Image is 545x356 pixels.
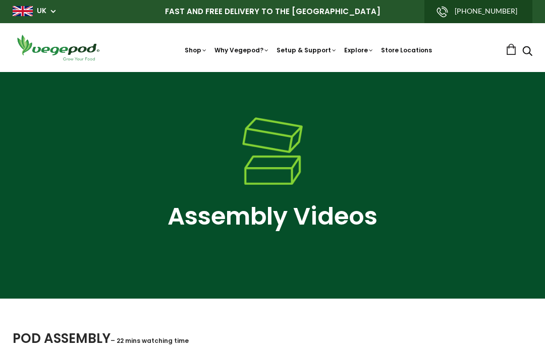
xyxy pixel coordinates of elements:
[37,6,46,16] a: UK
[13,6,33,16] img: gb_large.png
[13,33,103,62] img: Vegepod
[185,46,207,54] a: Shop
[13,329,532,348] h3: POD ASSEMBLY
[381,46,432,54] a: Store Locations
[111,336,189,345] span: – 22 mins watching time
[242,117,303,185] img: Events icon
[344,46,374,54] a: Explore
[277,46,337,54] a: Setup & Support
[214,46,269,54] a: Why Vegepod?
[13,198,532,235] h1: Assembly Videos
[522,47,532,57] a: Search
